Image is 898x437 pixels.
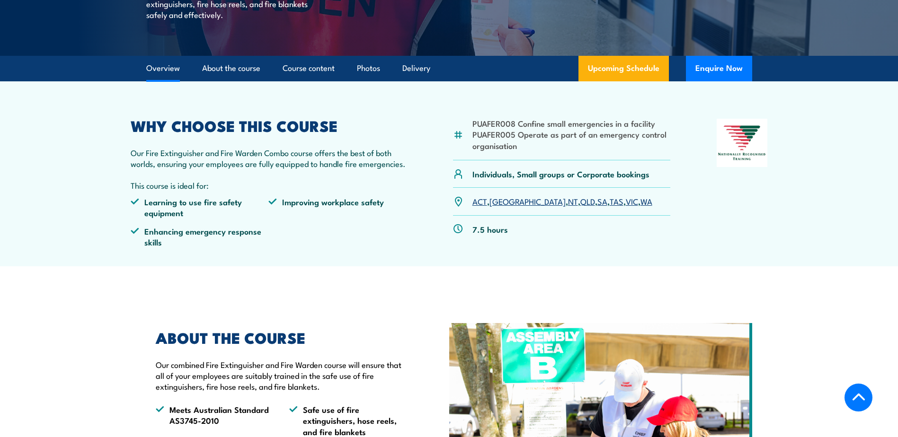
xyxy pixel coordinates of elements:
a: Course content [283,56,335,81]
p: 7.5 hours [472,224,508,235]
li: Enhancing emergency response skills [131,226,269,248]
a: Photos [357,56,380,81]
a: WA [640,195,652,207]
img: Nationally Recognised Training logo. [717,119,768,167]
p: Our Fire Extinguisher and Fire Warden Combo course offers the best of both worlds, ensuring your ... [131,147,407,169]
button: Enquire Now [686,56,752,81]
a: QLD [580,195,595,207]
a: Upcoming Schedule [578,56,669,81]
li: Learning to use fire safety equipment [131,196,269,218]
li: Meets Australian Standard AS3745-2010 [156,404,272,437]
li: PUAFER008 Confine small emergencies in a facility [472,118,671,129]
h2: ABOUT THE COURSE [156,331,406,344]
a: [GEOGRAPHIC_DATA] [489,195,566,207]
a: VIC [626,195,638,207]
a: Overview [146,56,180,81]
a: TAS [610,195,623,207]
a: NT [568,195,578,207]
a: Delivery [402,56,430,81]
li: Safe use of fire extinguishers, hose reels, and fire blankets [289,404,406,437]
p: This course is ideal for: [131,180,407,191]
a: About the course [202,56,260,81]
a: ACT [472,195,487,207]
li: Improving workplace safety [268,196,407,218]
li: PUAFER005 Operate as part of an emergency control organisation [472,129,671,151]
p: Individuals, Small groups or Corporate bookings [472,168,649,179]
h2: WHY CHOOSE THIS COURSE [131,119,407,132]
p: , , , , , , , [472,196,652,207]
p: Our combined Fire Extinguisher and Fire Warden course will ensure that all of your employees are ... [156,359,406,392]
a: SA [597,195,607,207]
